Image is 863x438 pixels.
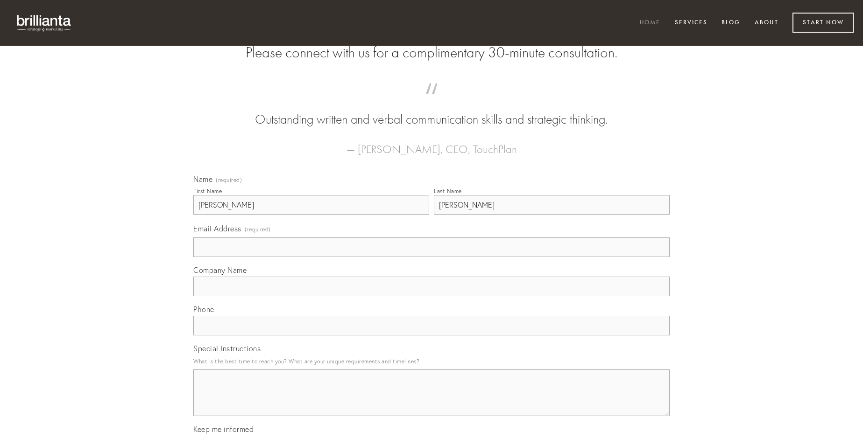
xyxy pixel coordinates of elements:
[193,174,212,184] span: Name
[434,188,462,195] div: Last Name
[245,223,271,236] span: (required)
[193,355,670,368] p: What is the best time to reach you? What are your unique requirements and timelines?
[792,13,854,33] a: Start Now
[9,9,79,36] img: brillianta - research, strategy, marketing
[208,92,655,129] blockquote: Outstanding written and verbal communication skills and strategic thinking.
[193,265,247,275] span: Company Name
[193,424,254,434] span: Keep me informed
[208,92,655,111] span: “
[193,305,214,314] span: Phone
[193,44,670,62] h2: Please connect with us for a complimentary 30-minute consultation.
[208,129,655,159] figcaption: — [PERSON_NAME], CEO, TouchPlan
[193,344,261,353] span: Special Instructions
[193,224,241,233] span: Email Address
[749,15,785,31] a: About
[715,15,746,31] a: Blog
[634,15,666,31] a: Home
[669,15,714,31] a: Services
[216,177,242,183] span: (required)
[193,188,222,195] div: First Name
